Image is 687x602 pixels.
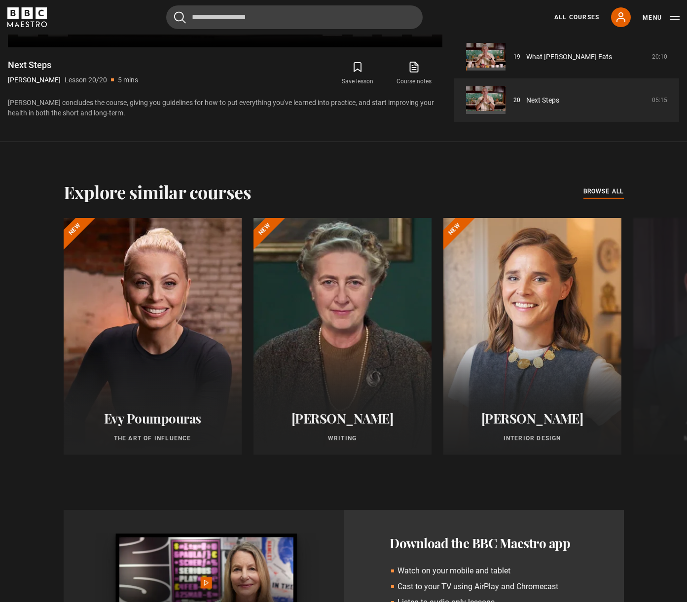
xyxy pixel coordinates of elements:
[8,98,442,118] p: [PERSON_NAME] concludes the course, giving you guidelines for how to put everything you've learne...
[455,411,610,426] h2: [PERSON_NAME]
[65,75,107,85] p: Lesson 20/20
[583,186,624,197] a: browse all
[386,59,442,88] a: Course notes
[7,7,47,27] svg: BBC Maestro
[329,59,386,88] button: Save lesson
[253,218,432,455] a: [PERSON_NAME] Writing New
[443,218,621,455] a: [PERSON_NAME] Interior Design New
[526,95,559,106] a: Next Steps
[390,533,578,553] h3: Download the BBC Maestro app
[8,75,61,85] p: [PERSON_NAME]
[75,434,230,443] p: The Art of Influence
[174,11,186,24] button: Submit the search query
[75,411,230,426] h2: Evy Poumpouras
[390,565,578,577] li: Watch on your mobile and tablet
[643,13,680,23] button: Toggle navigation
[64,218,242,455] a: Evy Poumpouras The Art of Influence New
[583,186,624,196] span: browse all
[390,581,578,593] li: Cast to your TV using AirPlay and Chromecast
[64,181,252,202] h2: Explore similar courses
[554,13,599,22] a: All Courses
[166,5,423,29] input: Search
[118,75,138,85] p: 5 mins
[8,59,138,71] h1: Next Steps
[265,411,420,426] h2: [PERSON_NAME]
[455,434,610,443] p: Interior Design
[265,434,420,443] p: Writing
[526,52,612,62] a: What [PERSON_NAME] Eats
